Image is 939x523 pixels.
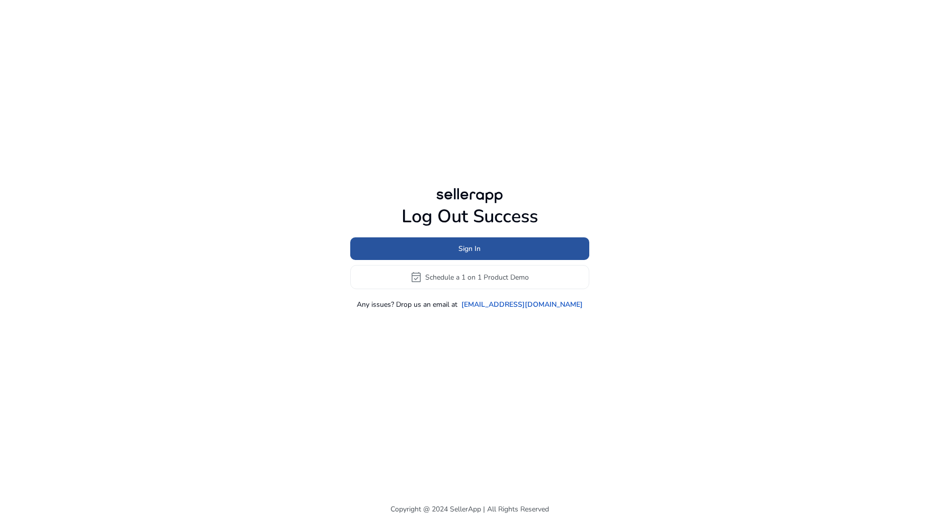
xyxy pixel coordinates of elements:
span: Sign In [458,243,481,254]
a: [EMAIL_ADDRESS][DOMAIN_NAME] [461,299,583,310]
h1: Log Out Success [350,206,589,227]
button: event_availableSchedule a 1 on 1 Product Demo [350,265,589,289]
p: Any issues? Drop us an email at [357,299,457,310]
button: Sign In [350,237,589,260]
span: event_available [410,271,422,283]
